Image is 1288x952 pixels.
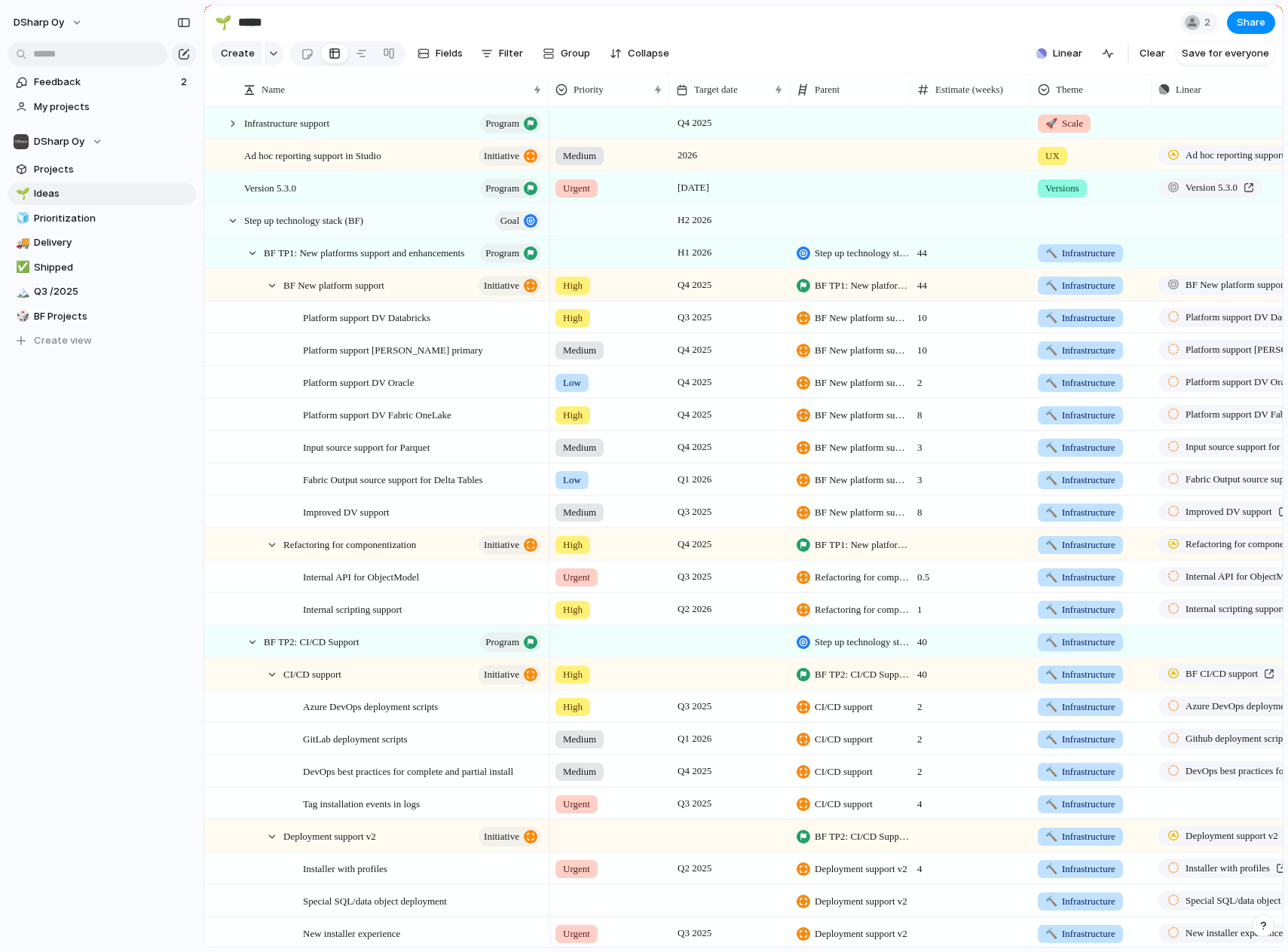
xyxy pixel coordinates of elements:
button: Create view [8,329,196,352]
span: Infrastructure [1045,602,1115,617]
span: Platform support DV Oracle [303,373,414,390]
a: ✅Shipped [8,256,196,279]
span: Deployment support v2 [815,926,907,941]
a: 🏔️Q3 /2025 [8,280,196,303]
span: DSharp Oy [34,134,84,149]
span: [DATE] [674,179,713,197]
div: 🎲 [16,308,26,325]
a: 🚚Delivery [8,231,196,254]
span: Azure DevOps deployment scripts [303,697,438,715]
span: Infrastructure support [244,114,329,131]
span: Infrastructure [1045,375,1115,390]
span: Infrastructure [1045,667,1115,682]
span: Refactoring for componentization [283,535,416,553]
span: 🚀 [1045,118,1057,129]
span: High [563,537,583,553]
a: Feedback2 [8,71,196,93]
button: DSharp Oy [8,130,196,153]
span: Filter [499,46,523,61]
span: Infrastructure [1045,246,1115,261]
span: program [485,178,519,199]
button: initiative [479,535,541,555]
span: Step up technology stack (BF) [244,211,363,228]
span: New installer experience [1186,926,1283,941]
button: program [480,243,541,263]
button: initiative [479,665,541,684]
span: BF New platform support [815,343,910,358]
span: Create [221,46,255,61]
span: Medium [563,505,596,520]
span: BF New platform support [815,473,910,488]
button: initiative [479,276,541,295]
span: 3 [911,432,1030,455]
span: initiative [484,664,519,685]
span: initiative [484,145,519,167]
span: Medium [563,343,596,358]
span: Parent [815,82,840,97]
span: Q4 2025 [674,373,715,391]
span: Q2 2026 [674,600,715,618]
span: Refactoring for componentization [815,602,910,617]
span: Urgent [563,797,590,812]
span: Versions [1045,181,1079,196]
span: New installer experience [303,924,400,941]
span: Q3 /2025 [34,284,191,299]
span: Deployment support v2 [815,862,907,877]
span: BF New platform support [815,408,910,423]
span: BF New platform support [1186,277,1286,292]
a: Projects [8,158,196,181]
span: High [563,602,583,617]
a: 🎲BF Projects [8,305,196,328]
span: BF TP2: CI/CD Support [815,829,910,844]
span: High [563,311,583,326]
button: initiative [479,827,541,846]
span: Feedback [34,75,176,90]
span: Q4 2025 [674,535,715,553]
span: 4 [911,788,1030,812]
span: High [563,408,583,423]
span: 🔨 [1045,442,1057,453]
span: Platform support DV Fabric OneLake [303,406,451,423]
span: goal [500,210,519,231]
span: BF TP1: New platforms support and enhancements [264,243,464,261]
span: Internal scripting support [303,600,402,617]
span: Name [262,82,285,97]
span: Share [1237,15,1265,30]
span: Linear [1053,46,1082,61]
span: Input source support for Parquet [303,438,430,455]
span: 2 [911,724,1030,747]
button: Clear [1134,41,1171,66]
span: 🔨 [1045,312,1057,323]
span: Infrastructure [1045,440,1115,455]
span: Q4 2025 [674,438,715,456]
span: 🔨 [1045,377,1057,388]
span: 44 [911,270,1030,293]
button: ✅ [14,260,29,275]
span: Low [563,473,581,488]
span: BF TP1: New platforms support and enhancements [815,278,910,293]
span: Deployment support v2 [1186,828,1278,843]
span: 0.5 [911,562,1030,585]
span: 2 [181,75,190,90]
span: 🔨 [1045,604,1057,615]
span: Infrastructure [1045,926,1115,941]
span: 1 [911,594,1030,617]
span: Save for everyone [1182,46,1269,61]
span: initiative [484,275,519,296]
span: initiative [484,534,519,556]
span: Infrastructure [1045,408,1115,423]
span: Deployment support v2 [815,894,907,909]
button: Share [1227,11,1275,34]
span: Prioritization [34,211,191,226]
span: 🔨 [1045,539,1057,550]
button: initiative [479,146,541,166]
span: GitLab deployment scripts [303,730,408,747]
span: BF TP1: New platforms support and enhancements [815,537,910,553]
button: program [480,632,541,652]
button: Fields [411,41,469,66]
span: H1 2026 [674,243,715,262]
span: 🔨 [1045,636,1057,647]
span: CI/CD support [815,732,873,747]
